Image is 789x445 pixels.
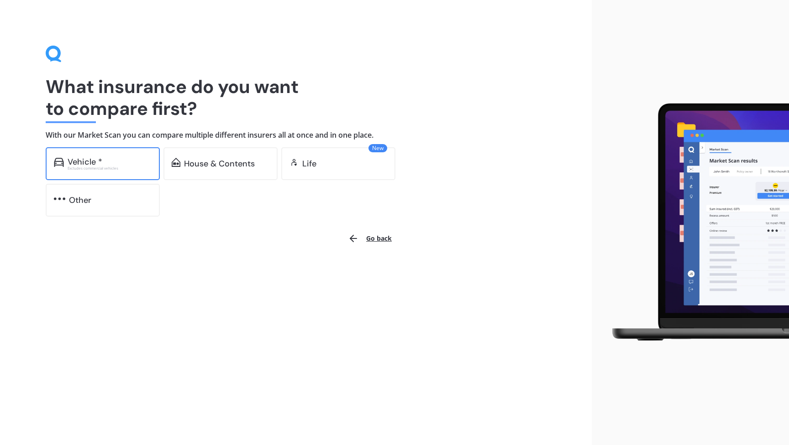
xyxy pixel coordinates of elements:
img: laptop.webp [599,98,789,347]
h4: With our Market Scan you can compare multiple different insurers all at once and in one place. [46,130,546,140]
h1: What insurance do you want to compare first? [46,76,546,119]
img: car.f15378c7a67c060ca3f3.svg [54,158,64,167]
img: life.f720d6a2d7cdcd3ad642.svg [289,158,299,167]
div: Vehicle * [68,157,102,166]
div: Excludes commercial vehicles [68,166,152,170]
span: New [368,144,387,152]
div: Other [69,196,91,205]
div: Life [302,159,316,168]
div: House & Contents [184,159,255,168]
img: other.81dba5aafe580aa69f38.svg [54,194,65,203]
button: Go back [342,228,397,249]
img: home-and-contents.b802091223b8502ef2dd.svg [172,158,180,167]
